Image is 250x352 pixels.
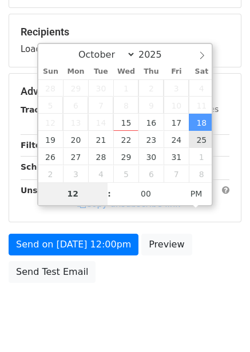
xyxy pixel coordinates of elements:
[88,79,113,97] span: September 30, 2025
[63,68,88,75] span: Mon
[88,114,113,131] span: October 14, 2025
[38,79,64,97] span: September 28, 2025
[38,131,64,148] span: October 19, 2025
[138,97,164,114] span: October 9, 2025
[138,131,164,148] span: October 23, 2025
[108,182,111,205] span: :
[164,79,189,97] span: October 3, 2025
[138,68,164,75] span: Thu
[138,114,164,131] span: October 16, 2025
[189,79,214,97] span: October 4, 2025
[111,182,181,205] input: Minute
[88,68,113,75] span: Tue
[88,148,113,165] span: October 28, 2025
[38,114,64,131] span: October 12, 2025
[9,261,96,283] a: Send Test Email
[164,165,189,182] span: November 7, 2025
[164,114,189,131] span: October 17, 2025
[193,297,250,352] iframe: Chat Widget
[21,85,229,98] h5: Advanced
[21,186,77,195] strong: Unsubscribe
[88,165,113,182] span: November 4, 2025
[63,131,88,148] span: October 20, 2025
[21,105,59,114] strong: Tracking
[189,68,214,75] span: Sat
[138,165,164,182] span: November 6, 2025
[113,68,138,75] span: Wed
[38,68,64,75] span: Sun
[189,165,214,182] span: November 8, 2025
[113,97,138,114] span: October 8, 2025
[63,114,88,131] span: October 13, 2025
[38,182,108,205] input: Hour
[38,148,64,165] span: October 26, 2025
[141,234,192,255] a: Preview
[113,148,138,165] span: October 29, 2025
[181,182,212,205] span: Click to toggle
[113,165,138,182] span: November 5, 2025
[38,97,64,114] span: October 5, 2025
[164,68,189,75] span: Fri
[21,162,62,171] strong: Schedule
[63,97,88,114] span: October 6, 2025
[63,79,88,97] span: September 29, 2025
[164,131,189,148] span: October 24, 2025
[189,131,214,148] span: October 25, 2025
[88,131,113,148] span: October 21, 2025
[164,148,189,165] span: October 31, 2025
[63,165,88,182] span: November 3, 2025
[189,114,214,131] span: October 18, 2025
[113,79,138,97] span: October 1, 2025
[38,165,64,182] span: November 2, 2025
[21,26,229,55] div: Loading...
[21,141,50,150] strong: Filters
[189,97,214,114] span: October 11, 2025
[189,148,214,165] span: November 1, 2025
[63,148,88,165] span: October 27, 2025
[21,26,229,38] h5: Recipients
[88,97,113,114] span: October 7, 2025
[136,49,177,60] input: Year
[113,114,138,131] span: October 15, 2025
[138,79,164,97] span: October 2, 2025
[113,131,138,148] span: October 22, 2025
[9,234,138,255] a: Send on [DATE] 12:00pm
[77,199,180,209] a: Copy unsubscribe link
[138,148,164,165] span: October 30, 2025
[164,97,189,114] span: October 10, 2025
